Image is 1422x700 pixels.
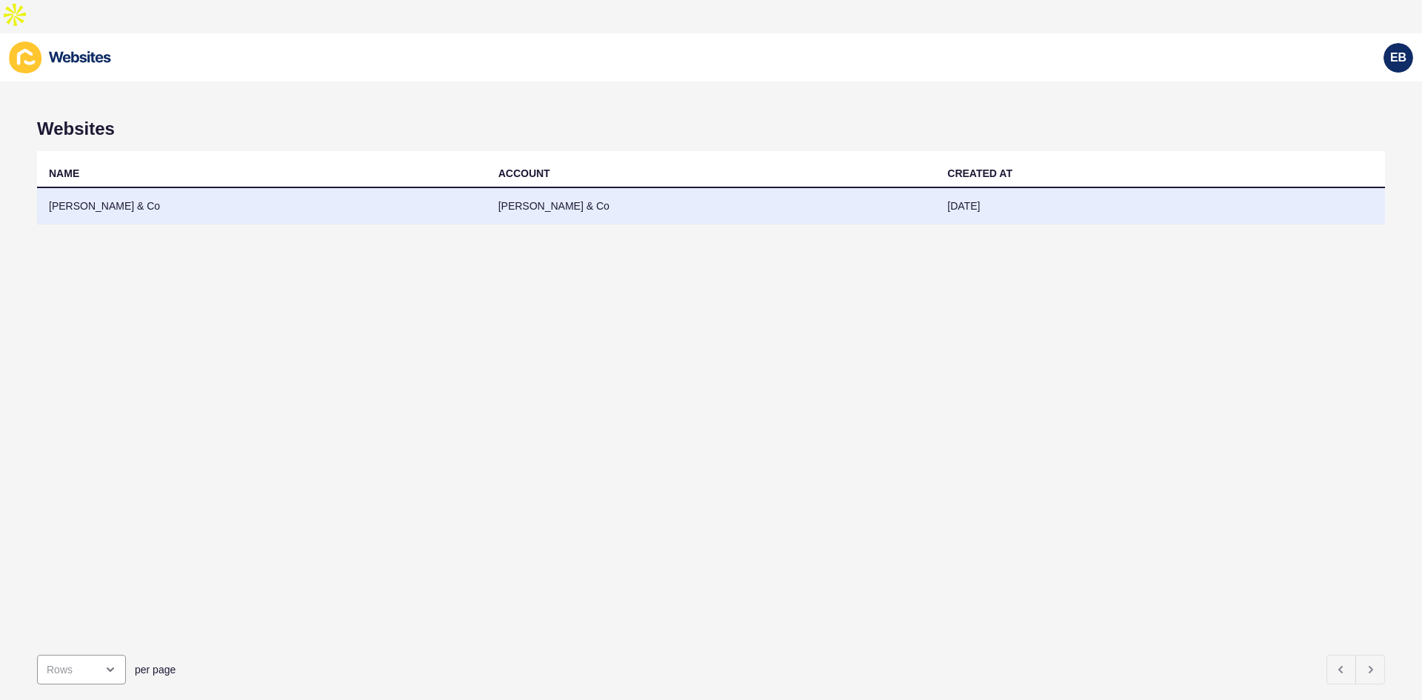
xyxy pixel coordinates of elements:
td: [PERSON_NAME] & Co [37,188,487,224]
div: CREATED AT [947,166,1012,181]
td: [PERSON_NAME] & Co [487,188,936,224]
h1: Websites [37,119,1385,139]
div: NAME [49,166,79,181]
div: open menu [37,655,126,684]
div: ACCOUNT [498,166,550,181]
td: [DATE] [935,188,1385,224]
span: EB [1390,50,1406,65]
span: per page [135,662,176,677]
